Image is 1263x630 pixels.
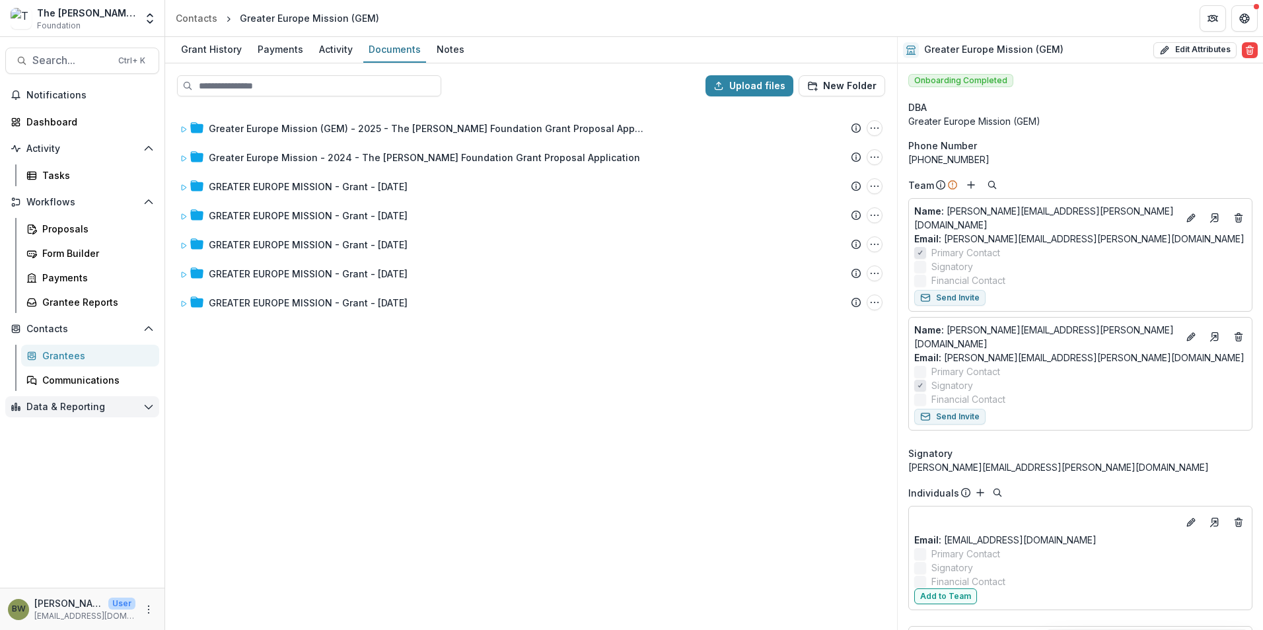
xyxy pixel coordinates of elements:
div: GREATER EUROPE MISSION - Grant - [DATE]GREATER EUROPE MISSION - Grant - 07/01/2021 Options [174,202,888,228]
div: Greater Europe Mission (GEM) - 2025 - The [PERSON_NAME] Foundation Grant Proposal ApplicationGrea... [174,115,888,141]
span: Name : [914,205,944,217]
div: Form Builder [42,246,149,260]
div: Tasks [42,168,149,182]
div: Documents [363,40,426,59]
p: User [108,598,135,610]
p: Individuals [908,486,959,500]
button: Upload files [705,75,793,96]
a: Dashboard [5,111,159,133]
div: Payments [42,271,149,285]
button: Add [963,177,979,193]
div: Greater Europe Mission (GEM) [908,114,1252,128]
div: Payments [252,40,308,59]
span: Phone Number [908,139,977,153]
span: Primary Contact [931,547,1000,561]
a: Contacts [170,9,223,28]
a: Grant History [176,37,247,63]
div: GREATER EUROPE MISSION - Grant - [DATE]GREATER EUROPE MISSION - Grant - 07/01/2019 Options [174,260,888,287]
button: Partners [1200,5,1226,32]
p: [PERSON_NAME][EMAIL_ADDRESS][PERSON_NAME][DOMAIN_NAME] [914,323,1178,351]
div: Greater Europe Mission (GEM) - 2025 - The [PERSON_NAME] Foundation Grant Proposal Application [209,122,645,135]
button: Edit Attributes [1153,42,1237,58]
a: Email: [PERSON_NAME][EMAIL_ADDRESS][PERSON_NAME][DOMAIN_NAME] [914,351,1245,365]
div: Grantee Reports [42,295,149,309]
span: Name : [914,324,944,335]
a: Email: [EMAIL_ADDRESS][DOMAIN_NAME] [914,533,1097,547]
button: Add to Team [914,588,977,604]
span: Primary Contact [931,365,1000,378]
span: Notifications [26,90,154,101]
div: GREATER EUROPE MISSION - Grant - [DATE]GREATER EUROPE MISSION - Grant - 07/01/2022 Options [174,173,888,199]
span: Email: [914,352,941,363]
div: [PHONE_NUMBER] [908,153,1252,166]
span: Signatory [931,561,973,575]
a: Tasks [21,164,159,186]
span: Data & Reporting [26,402,138,413]
button: Open entity switcher [141,5,159,32]
button: Edit [1183,514,1199,530]
a: Payments [21,267,159,289]
span: Onboarding Completed [908,74,1013,87]
a: Notes [431,37,470,63]
a: Payments [252,37,308,63]
button: Edit [1183,329,1199,345]
a: Email: [PERSON_NAME][EMAIL_ADDRESS][PERSON_NAME][DOMAIN_NAME] [914,232,1245,246]
div: GREATER EUROPE MISSION - Grant - [DATE]GREATER EUROPE MISSION - Grant - 07/01/2018 Options [174,289,888,316]
span: DBA [908,100,927,114]
div: Grant History [176,40,247,59]
span: Email: [914,534,941,545]
a: Proposals [21,218,159,240]
div: [PERSON_NAME][EMAIL_ADDRESS][PERSON_NAME][DOMAIN_NAME] [908,460,1252,474]
span: Activity [26,143,138,155]
span: Financial Contact [931,273,1005,287]
a: Grantees [21,345,159,367]
a: Activity [314,37,358,63]
div: Greater Europe Mission (GEM) [240,11,379,25]
div: Blair White [12,605,26,613]
button: Search... [5,48,159,74]
div: GREATER EUROPE MISSION - Grant - [DATE] [209,296,408,310]
div: Notes [431,40,470,59]
a: Go to contact [1204,326,1225,347]
a: Name: [PERSON_NAME][EMAIL_ADDRESS][PERSON_NAME][DOMAIN_NAME] [914,204,1178,232]
span: Foundation [37,20,81,32]
span: Contacts [26,324,138,335]
button: GREATER EUROPE MISSION - Grant - 07/01/2018 Options [867,295,883,310]
button: Send Invite [914,290,986,306]
button: Search [984,177,1000,193]
div: GREATER EUROPE MISSION - Grant - [DATE] [209,267,408,281]
button: Greater Europe Mission - 2024 - The Bolick Foundation Grant Proposal Application Options [867,149,883,165]
p: [PERSON_NAME][EMAIL_ADDRESS][PERSON_NAME][DOMAIN_NAME] [914,204,1178,232]
button: Edit [1183,210,1199,226]
p: [PERSON_NAME] [34,596,103,610]
button: Open Workflows [5,192,159,213]
button: Notifications [5,85,159,106]
div: Communications [42,373,149,387]
a: Go to contact [1204,512,1225,533]
img: The Bolick Foundation [11,8,32,29]
a: Form Builder [21,242,159,264]
a: Communications [21,369,159,391]
button: Open Contacts [5,318,159,339]
a: Grantee Reports [21,291,159,313]
div: Greater Europe Mission - 2024 - The [PERSON_NAME] Foundation Grant Proposal Application [209,151,640,164]
h2: Greater Europe Mission (GEM) [924,44,1064,55]
button: Deletes [1231,210,1246,226]
span: Financial Contact [931,392,1005,406]
a: Name: [PERSON_NAME][EMAIL_ADDRESS][PERSON_NAME][DOMAIN_NAME] [914,323,1178,351]
span: Signatory [931,260,973,273]
div: Activity [314,40,358,59]
button: New Folder [799,75,885,96]
span: Workflows [26,197,138,208]
span: Signatory [931,378,973,392]
button: Search [990,485,1005,501]
button: Open Data & Reporting [5,396,159,417]
div: Grantees [42,349,149,363]
p: [EMAIL_ADDRESS][DOMAIN_NAME] [34,610,135,622]
p: Team [908,178,934,192]
span: Signatory [908,446,953,460]
button: Deletes [1231,329,1246,345]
